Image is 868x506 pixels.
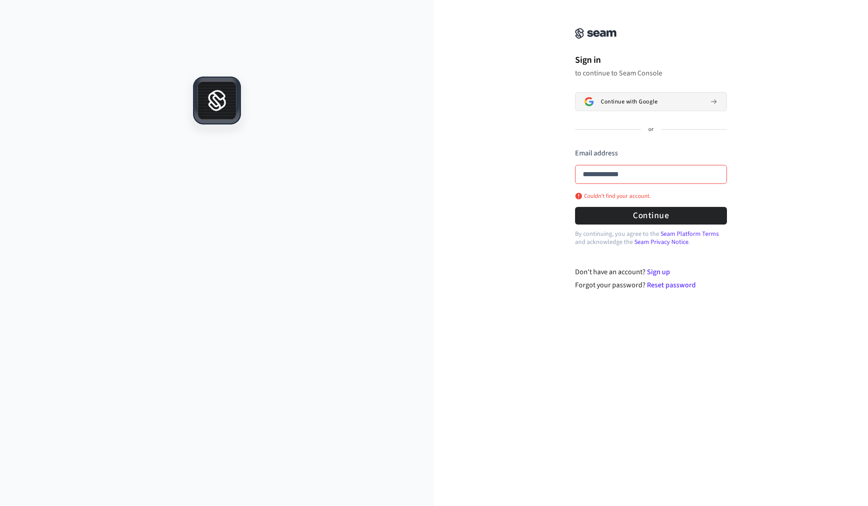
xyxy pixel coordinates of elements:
p: to continue to Seam Console [575,69,727,78]
h1: Sign in [575,53,727,67]
img: Seam Console [575,28,617,39]
img: Sign in with Google [585,97,594,106]
a: Reset password [647,280,696,290]
p: Couldn't find your account. [575,192,651,200]
label: Email address [575,148,618,158]
p: By continuing, you agree to the and acknowledge the . [575,230,727,246]
div: Don't have an account? [575,267,727,277]
a: Seam Privacy Notice [634,238,689,247]
button: Continue [575,207,727,225]
a: Sign up [647,267,670,277]
p: or [648,126,654,134]
button: Sign in with GoogleContinue with Google [575,92,727,111]
a: Seam Platform Terms [660,230,719,239]
div: Forgot your password? [575,280,727,290]
span: Continue with Google [601,98,657,105]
